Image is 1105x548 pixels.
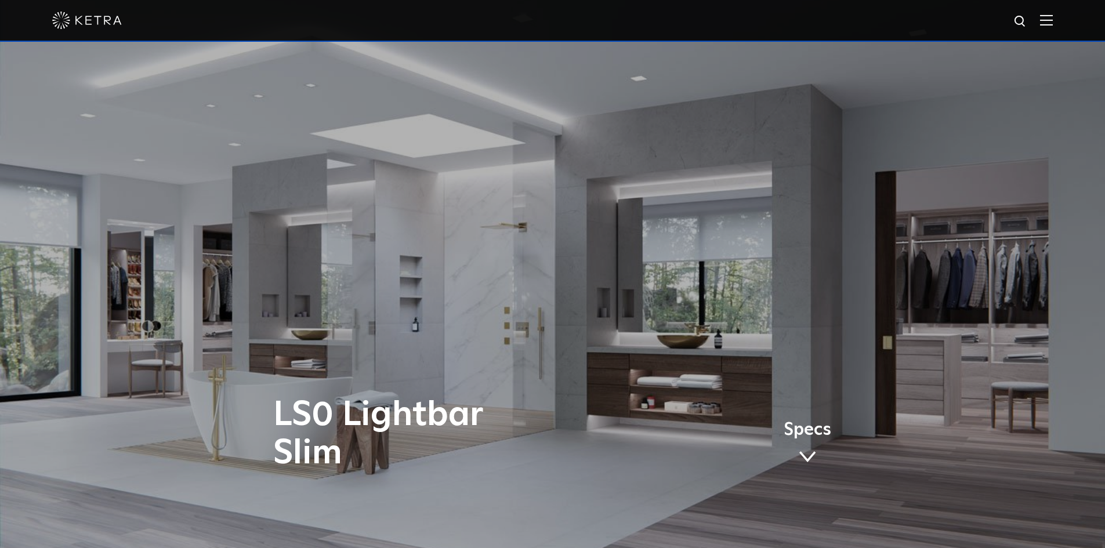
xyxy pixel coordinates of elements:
a: Specs [784,422,831,467]
img: search icon [1013,14,1028,29]
span: Specs [784,422,831,438]
img: Hamburger%20Nav.svg [1040,14,1053,26]
img: ketra-logo-2019-white [52,12,122,29]
h1: LS0 Lightbar Slim [273,396,601,473]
